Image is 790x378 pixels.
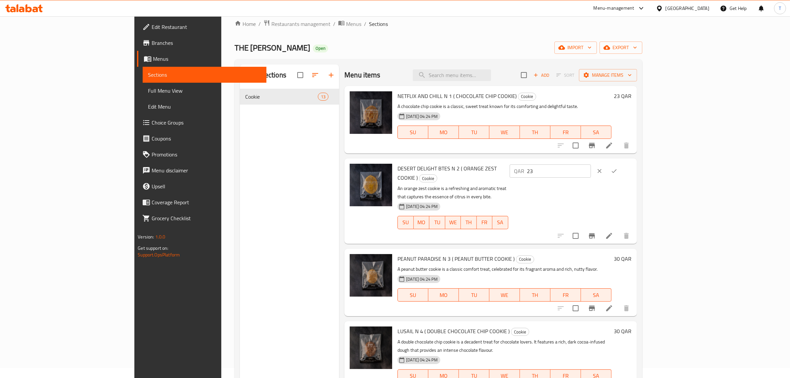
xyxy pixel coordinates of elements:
[550,126,581,139] button: FR
[779,5,781,12] span: T
[579,69,637,81] button: Manage items
[459,288,489,302] button: TU
[614,91,632,101] h6: 23 QAR
[293,68,307,82] span: Select all sections
[533,71,550,79] span: Add
[569,139,583,152] span: Select to update
[448,218,459,227] span: WE
[397,326,510,336] span: LUSAIL N 4 ( DOUBLE CHOCOLATE CHIP COOKIE )
[605,232,613,240] a: Edit menu item
[148,71,261,79] span: Sections
[511,328,529,336] div: Cookie
[344,70,381,80] h2: Menu items
[153,55,261,63] span: Menus
[350,254,392,297] img: PEANUT PARADISE N 3 ( PEANUT BUTTER COOKIE )
[462,290,487,300] span: TU
[245,93,318,101] div: Cookie
[431,290,456,300] span: MO
[550,288,581,302] button: FR
[152,135,261,142] span: Coupons
[517,68,531,82] span: Select section
[428,288,459,302] button: MO
[584,138,600,153] button: Branch-specific-item
[489,126,520,139] button: WE
[527,164,591,178] input: Please enter price
[584,290,609,300] span: SA
[403,203,440,210] span: [DATE] 04:24 PM
[307,67,323,83] span: Sort sections
[584,71,632,79] span: Manage items
[235,20,642,28] nav: breadcrumb
[605,44,637,52] span: export
[400,128,426,137] span: SU
[431,128,456,137] span: MO
[152,214,261,222] span: Grocery Checklist
[413,69,491,81] input: search
[552,70,579,80] span: Select section first
[152,119,261,127] span: Choice Groups
[148,87,261,95] span: Full Menu View
[479,218,490,227] span: FR
[592,164,607,178] button: clear
[400,218,411,227] span: SU
[516,255,534,263] span: Cookie
[155,233,166,241] span: 1.0.0
[397,126,428,139] button: SU
[137,210,266,226] a: Grocery Checklist
[403,357,440,363] span: [DATE] 04:24 PM
[594,4,634,12] div: Menu-management
[492,216,508,229] button: SA
[584,300,600,316] button: Branch-specific-item
[152,182,261,190] span: Upsell
[397,338,611,354] p: A double chocolate chip cookie is a decadent treat for chocolate lovers. It features a rich, dark...
[240,86,339,107] nav: Menu sections
[235,40,310,55] span: THE [PERSON_NAME]
[397,216,413,229] button: SU
[318,94,328,100] span: 13
[403,113,440,120] span: [DATE] 04:24 PM
[397,102,611,111] p: A chocolate chip cookie is a classic, sweet treat known for its comforting and delightful taste.
[364,20,366,28] li: /
[350,164,392,206] img: DESERT DELIGHT BTES N 2 ( ORANGE ZEST COOKIE )
[397,184,508,201] p: An orange zest cookie is a refreshing and aromatic treat that captures the essence of citrus in e...
[143,67,266,83] a: Sections
[152,150,261,158] span: Promotions
[495,218,506,227] span: SA
[514,167,525,175] p: QAR
[416,218,427,227] span: MO
[553,128,578,137] span: FR
[152,198,261,206] span: Coverage Report
[240,89,339,105] div: Cookie13
[462,128,487,137] span: TU
[581,288,611,302] button: SA
[403,276,440,282] span: [DATE] 04:24 PM
[492,290,517,300] span: WE
[318,93,328,101] div: items
[350,91,392,134] img: NETFLIX AND CHILL N 1 ( CHOCOLATE CHIP COOKIE)
[419,175,437,182] span: Cookie
[581,126,611,139] button: SA
[137,51,266,67] a: Menus
[428,126,459,139] button: MO
[569,301,583,315] span: Select to update
[429,216,445,229] button: TU
[138,250,180,259] a: Support.OpsPlatform
[143,99,266,115] a: Edit Menu
[137,146,266,162] a: Promotions
[397,288,428,302] button: SU
[143,83,266,99] a: Full Menu View
[313,46,328,51] span: Open
[397,265,611,273] p: A peanut butter cookie is a classic comfort treat, celebrated for its fragrant aroma and rich, nu...
[400,290,426,300] span: SU
[152,166,261,174] span: Menu disclaimer
[346,20,361,28] span: Menus
[477,216,493,229] button: FR
[419,174,437,182] div: Cookie
[618,228,634,244] button: delete
[414,216,430,229] button: MO
[338,20,361,28] a: Menus
[614,327,632,336] h6: 30 QAR
[369,20,388,28] span: Sections
[554,42,597,54] button: import
[137,35,266,51] a: Branches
